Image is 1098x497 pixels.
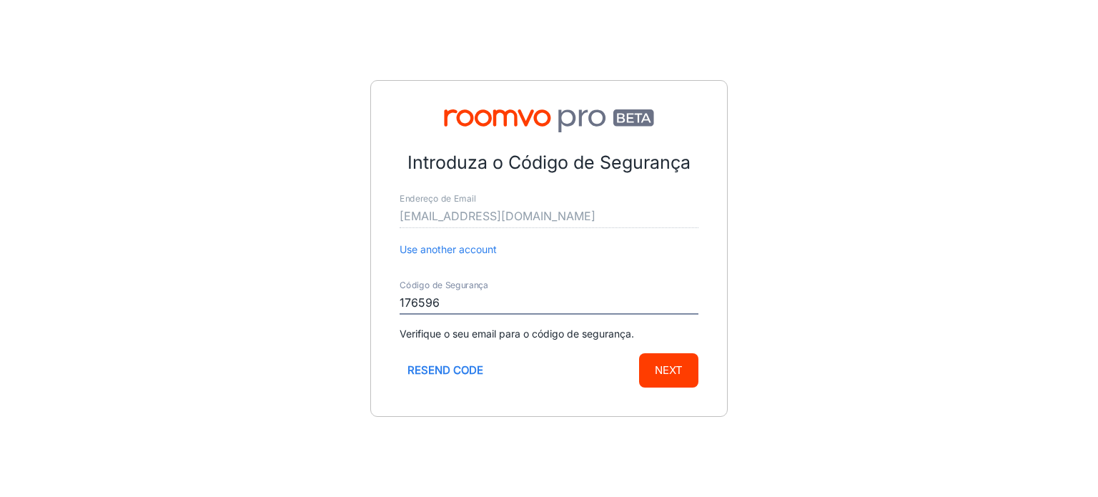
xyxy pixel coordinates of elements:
p: Verifique o seu email para o código de segurança. [400,326,698,342]
p: Introduza o Código de Segurança [400,149,698,177]
label: Endereço de Email [400,193,476,205]
label: Código de Segurança [400,280,488,292]
input: Enter secure code [400,292,698,315]
button: Next [639,353,698,388]
button: Resend code [400,353,491,388]
input: myname@example.com [400,205,698,228]
button: Use another account [400,242,497,257]
img: Roomvo PRO Beta [400,109,698,132]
